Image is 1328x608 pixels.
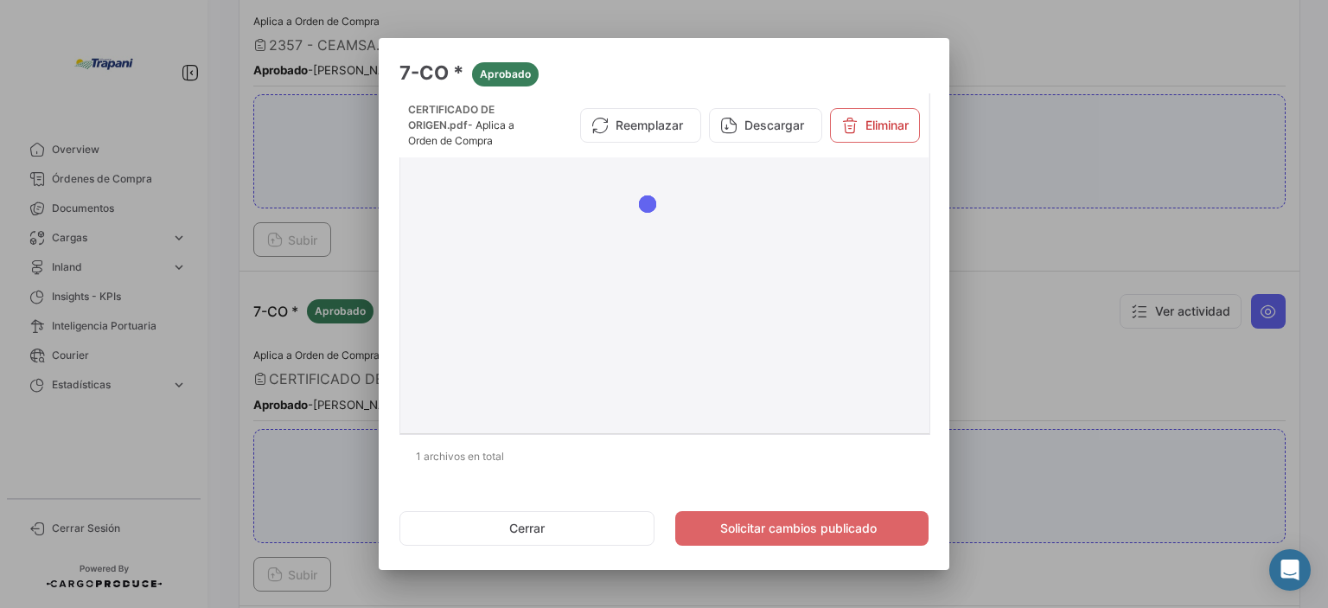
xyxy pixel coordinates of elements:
button: Reemplazar [580,108,701,143]
span: CERTIFICADO DE ORIGEN.pdf [408,103,495,131]
button: Solicitar cambios publicado [675,511,929,546]
div: Abrir Intercom Messenger [1269,549,1311,591]
span: Aprobado [480,67,531,82]
h3: 7-CO * [399,59,929,86]
button: Eliminar [830,108,920,143]
button: Descargar [709,108,822,143]
div: 1 archivos en total [399,435,929,478]
button: Cerrar [399,511,654,546]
